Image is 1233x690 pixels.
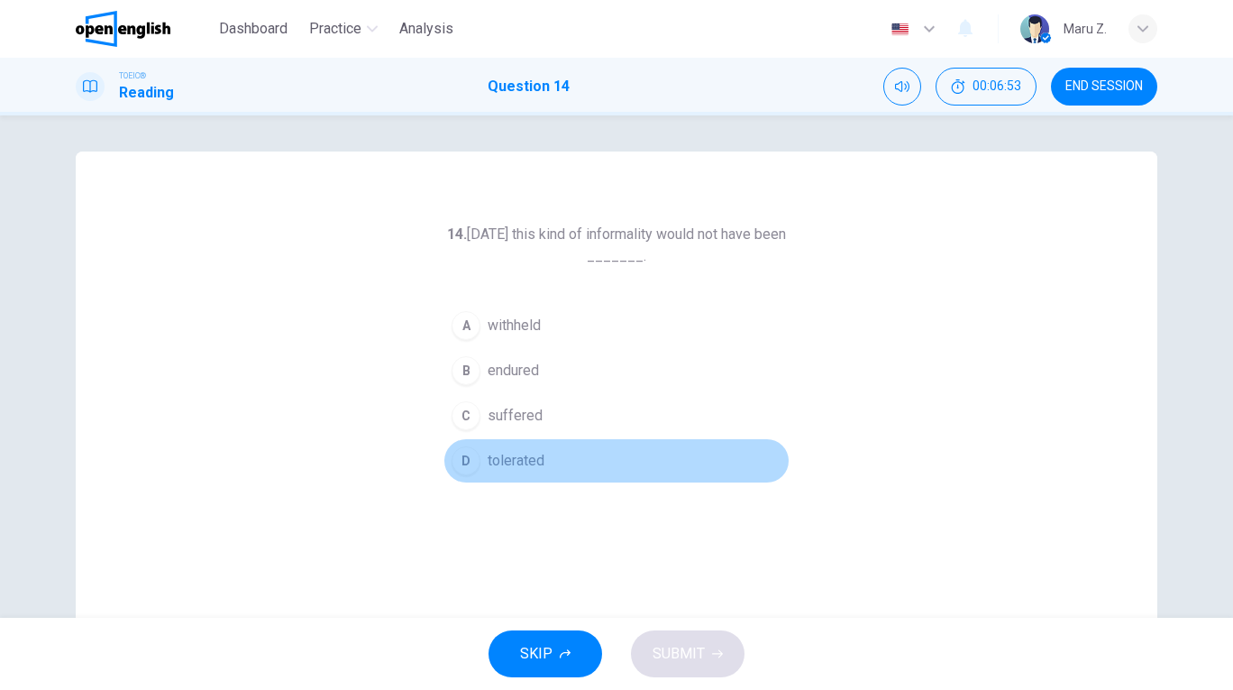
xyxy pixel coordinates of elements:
strong: 14. [447,225,467,243]
button: Analysis [392,13,461,45]
span: 00:06:53 [973,79,1021,94]
button: Bendured [443,348,790,393]
h1: Reading [119,82,174,104]
span: Practice [309,18,361,40]
button: Dtolerated [443,438,790,483]
div: Hide [936,68,1037,106]
div: Mute [883,68,921,106]
button: 00:06:53 [936,68,1037,106]
div: B [452,356,480,385]
span: Dashboard [219,18,288,40]
span: tolerated [488,450,544,472]
img: en [889,23,911,36]
span: SKIP [520,641,553,667]
div: D [452,446,480,475]
button: Csuffered [443,393,790,438]
span: suffered [488,405,543,427]
span: Analysis [399,18,453,40]
div: Maru Z. [1064,18,1107,40]
span: TOEIC® [119,69,146,82]
h6: [DATE] this kind of informality would not have been _______. [443,224,790,267]
div: A [452,311,480,340]
button: SKIP [489,630,602,677]
a: OpenEnglish logo [76,11,212,47]
span: END SESSION [1065,79,1143,94]
button: END SESSION [1051,68,1157,106]
span: withheld [488,315,541,336]
button: Awithheld [443,303,790,348]
img: OpenEnglish logo [76,11,170,47]
button: Practice [302,13,385,45]
img: Profile picture [1020,14,1049,43]
div: C [452,401,480,430]
button: Dashboard [212,13,295,45]
span: endured [488,360,539,382]
h1: Question 14 [488,76,570,97]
